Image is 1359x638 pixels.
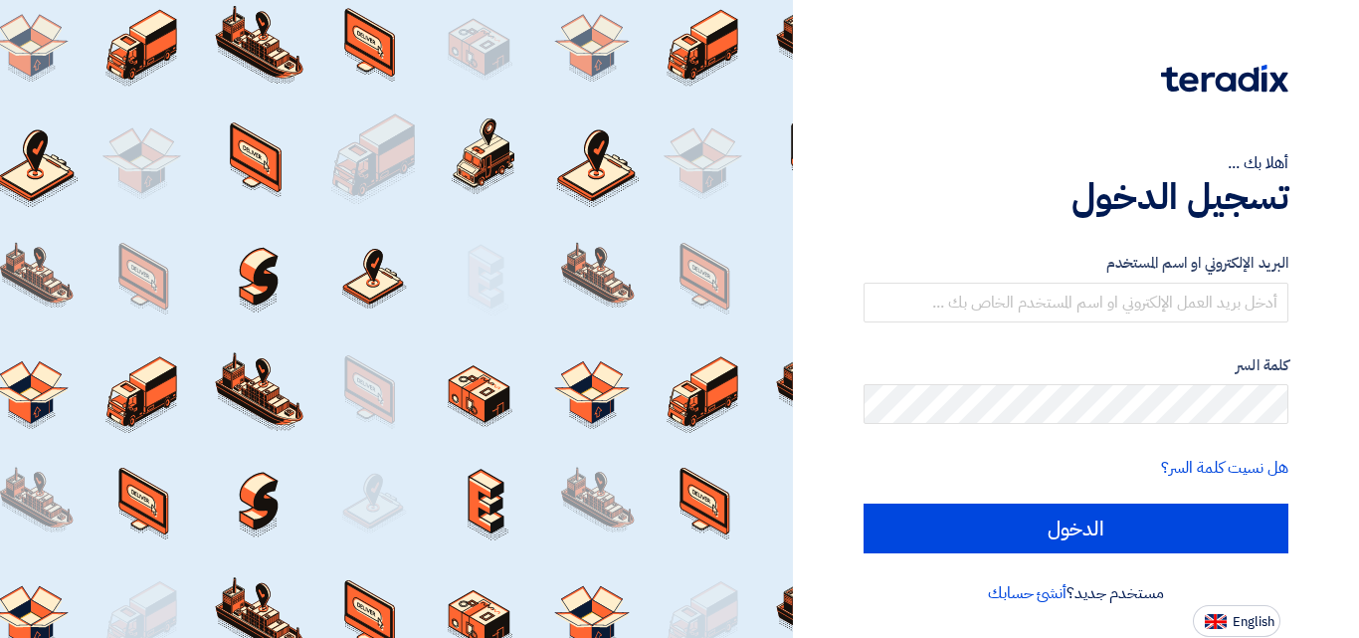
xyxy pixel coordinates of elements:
span: English [1233,615,1274,629]
button: English [1193,605,1280,637]
img: Teradix logo [1161,65,1288,93]
label: البريد الإلكتروني او اسم المستخدم [864,252,1288,275]
input: الدخول [864,504,1288,553]
a: هل نسيت كلمة السر؟ [1161,456,1288,480]
a: أنشئ حسابك [988,581,1067,605]
h1: تسجيل الدخول [864,175,1288,219]
input: أدخل بريد العمل الإلكتروني او اسم المستخدم الخاص بك ... [864,283,1288,322]
img: en-US.png [1205,614,1227,629]
div: أهلا بك ... [864,151,1288,175]
label: كلمة السر [864,354,1288,377]
div: مستخدم جديد؟ [864,581,1288,605]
